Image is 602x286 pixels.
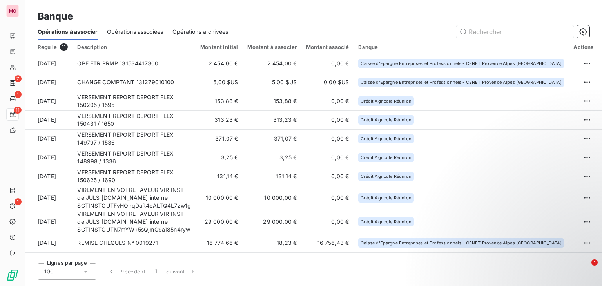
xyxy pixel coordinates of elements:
span: 1 [591,259,598,266]
span: 1 [15,198,22,205]
span: 11 [60,43,68,51]
td: [DATE] [25,54,73,73]
div: Montant initial [200,44,238,50]
span: Opérations à associer [38,28,98,36]
td: [DATE] [25,210,73,234]
td: 0,00 € [301,54,354,73]
td: 0,00 € [301,110,354,129]
td: VERSEMENT REPORT DEPORT FLEX 150625 / 1690 [73,167,196,186]
td: 0,00 € [301,167,354,186]
td: OPE.ETR PRMP 131534417300 [73,54,196,73]
div: Banque [358,44,564,50]
td: 6 500,00 € [196,252,243,271]
span: Caisse d'Epargne Entreprises et Professionnels - CENET Provence Alpes [GEOGRAPHIC_DATA] [361,61,562,66]
td: 29 000,00 € [243,210,301,234]
iframe: Intercom notifications message [445,210,602,265]
td: [DATE] [25,252,73,271]
td: 2 454,00 € [243,54,301,73]
span: 7 [15,75,22,82]
span: Crédit Agricole Réunion [361,195,411,200]
span: Crédit Agricole Réunion [361,118,411,122]
span: 11 [14,107,22,114]
div: Montant associé [306,44,349,50]
span: Crédit Agricole Réunion [361,155,411,160]
td: [DATE] [25,92,73,110]
span: 100 [44,268,54,275]
td: [DATE] [25,129,73,148]
td: VERSEMENT REPORT DEPORT FLEX 150431 / 1650 [73,110,196,129]
td: 131,14 € [196,167,243,186]
iframe: Intercom live chat [575,259,594,278]
td: 2 454,00 € [196,54,243,73]
span: 1 [155,268,157,275]
td: CHANGE COMPTANT 131279010100 [73,73,196,92]
span: Opérations associées [107,28,163,36]
td: [DATE] [25,234,73,252]
td: 0,00 € [301,129,354,148]
input: Rechercher [456,25,574,38]
td: [DATE] [25,73,73,92]
td: 0,00 € [301,92,354,110]
td: 3,25 € [243,148,301,167]
td: 6 049,33 € [301,252,354,271]
img: Logo LeanPay [6,269,19,281]
td: [DATE] [25,186,73,210]
td: 0,00 € [301,210,354,234]
td: VERSEMENT REPORT DEPORT FLEX 150205 / 1595 [73,92,196,110]
td: 313,23 € [196,110,243,129]
td: 0,00 € [301,148,354,167]
td: 16 774,66 € [196,234,243,252]
div: Description [77,44,191,50]
td: 131,14 € [243,167,301,186]
td: VIREMENT EN VOTRE FAVEUR VIR INST de JULS [DOMAIN_NAME] interne SCTINSTOUTFvHOnqDaR4eALTQ4L7zw1g [73,186,196,210]
td: 5,00 $US [243,73,301,92]
td: Remise Chèque(s) 1825073 [73,252,196,271]
td: 313,23 € [243,110,301,129]
td: 371,07 € [243,129,301,148]
td: 16 756,43 € [301,234,354,252]
span: Crédit Agricole Réunion [361,219,411,224]
td: 153,88 € [196,92,243,110]
td: [DATE] [25,110,73,129]
span: 1 [15,91,22,98]
td: 0,00 $US [301,73,354,92]
span: Opérations archivées [172,28,228,36]
span: Crédit Agricole Réunion [361,174,411,179]
td: 3,25 € [196,148,243,167]
td: 153,88 € [243,92,301,110]
td: VERSEMENT REPORT DEPORT FLEX 148998 / 1336 [73,148,196,167]
td: VERSEMENT REPORT DEPORT FLEX 149797 / 1536 [73,129,196,148]
td: 10 000,00 € [196,186,243,210]
td: 29 000,00 € [196,210,243,234]
td: 0,00 € [301,186,354,210]
td: [DATE] [25,148,73,167]
span: Crédit Agricole Réunion [361,99,411,103]
h3: Banque [38,9,73,24]
td: 5,00 $US [196,73,243,92]
td: 10 000,00 € [243,186,301,210]
div: Montant à associer [247,44,297,50]
td: [DATE] [25,167,73,186]
button: Précédent [103,263,150,280]
div: Reçu le [38,43,68,51]
span: Caisse d'Epargne Entreprises et Professionnels - CENET Provence Alpes [GEOGRAPHIC_DATA] [361,80,562,85]
td: 18,23 € [243,234,301,252]
td: REMISE CHEQUES N° 0019271 [73,234,196,252]
div: MO [6,5,19,17]
span: Crédit Agricole Réunion [361,136,411,141]
td: 450,67 € [243,252,301,271]
div: Actions [573,44,593,50]
button: 1 [150,263,161,280]
span: Caisse d'Epargne Entreprises et Professionnels - CENET Provence Alpes [GEOGRAPHIC_DATA] [361,241,562,245]
td: 371,07 € [196,129,243,148]
button: Suivant [161,263,201,280]
td: VIREMENT EN VOTRE FAVEUR VIR INST de JULS [DOMAIN_NAME] interne SCTINSTOUTN7mYW+5sQjmC9a185n4ryw [73,210,196,234]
